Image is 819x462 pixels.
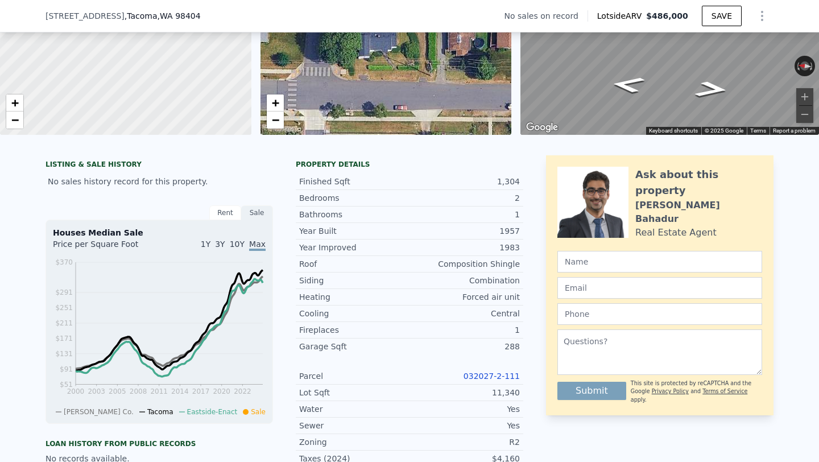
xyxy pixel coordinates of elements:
a: Zoom out [267,112,284,129]
tspan: 2008 [130,387,147,395]
a: Report a problem [773,127,816,134]
tspan: $251 [55,304,73,312]
tspan: $131 [55,350,73,358]
input: Name [557,251,762,273]
div: Houses Median Sale [53,227,266,238]
button: Zoom in [796,88,813,105]
div: 1,304 [409,176,520,187]
a: 032027-2-111 [464,372,520,381]
a: Terms of Service [702,388,747,394]
path: Go South, E L St [681,77,743,101]
div: Finished Sqft [299,176,409,187]
button: Rotate clockwise [809,56,816,76]
span: Tacoma [147,408,173,416]
tspan: $171 [55,335,73,343]
button: Reset the view [794,60,815,71]
span: Max [249,240,266,251]
div: Property details [296,160,523,169]
tspan: 2003 [88,387,105,395]
a: Privacy Policy [652,388,689,394]
tspan: 2014 [171,387,189,395]
div: Roof [299,258,409,270]
span: © 2025 Google [705,127,743,134]
div: Price per Square Foot [53,238,159,257]
div: Yes [409,403,520,415]
div: LISTING & SALE HISTORY [45,160,273,171]
input: Phone [557,303,762,325]
tspan: $91 [60,365,73,373]
a: Open this area in Google Maps (opens a new window) [523,120,561,135]
span: [PERSON_NAME] Co. [64,408,134,416]
div: Sewer [299,420,409,431]
span: − [271,113,279,127]
div: Central [409,308,520,319]
div: Bedrooms [299,192,409,204]
a: Terms (opens in new tab) [750,127,766,134]
span: [STREET_ADDRESS] [45,10,125,22]
tspan: 2020 [213,387,230,395]
span: $486,000 [646,11,688,20]
div: Heating [299,291,409,303]
span: + [11,96,19,110]
tspan: 2005 [109,387,126,395]
div: Composition Shingle [409,258,520,270]
button: SAVE [702,6,742,26]
div: Year Improved [299,242,409,253]
div: 288 [409,341,520,352]
div: Zoning [299,436,409,448]
div: Forced air unit [409,291,520,303]
div: Year Built [299,225,409,237]
div: 11,340 [409,387,520,398]
div: R2 [409,436,520,448]
button: Show Options [751,5,773,27]
span: 10Y [230,240,245,249]
div: Cooling [299,308,409,319]
img: Google [523,120,561,135]
div: Ask about this property [635,167,762,199]
span: Eastside-Enact [187,408,238,416]
div: Water [299,403,409,415]
div: Sale [241,205,273,220]
div: [PERSON_NAME] Bahadur [635,199,762,226]
tspan: 2000 [67,387,85,395]
div: Rent [209,205,241,220]
span: − [11,113,19,127]
div: Real Estate Agent [635,226,717,240]
div: Loan history from public records [45,439,273,448]
span: 1Y [201,240,210,249]
div: Lot Sqft [299,387,409,398]
div: 1983 [409,242,520,253]
div: No sales history record for this property. [45,171,273,192]
div: Siding [299,275,409,286]
tspan: $211 [55,319,73,327]
span: Sale [251,408,266,416]
tspan: 2022 [234,387,251,395]
div: Parcel [299,370,409,382]
div: 1 [409,209,520,220]
path: Go North, E L St [597,72,659,96]
a: Zoom out [6,112,23,129]
span: , WA 98404 [158,11,201,20]
div: Yes [409,420,520,431]
tspan: 2011 [150,387,168,395]
div: 1957 [409,225,520,237]
div: 2 [409,192,520,204]
button: Rotate counterclockwise [795,56,801,76]
tspan: 2017 [192,387,210,395]
tspan: $291 [55,288,73,296]
a: Zoom in [6,94,23,112]
span: + [271,96,279,110]
tspan: $370 [55,258,73,266]
span: 3Y [215,240,225,249]
div: Bathrooms [299,209,409,220]
button: Keyboard shortcuts [649,127,698,135]
div: Garage Sqft [299,341,409,352]
div: Combination [409,275,520,286]
button: Submit [557,382,626,400]
div: 1 [409,324,520,336]
div: This site is protected by reCAPTCHA and the Google and apply. [631,379,762,404]
div: No sales on record [504,10,588,22]
a: Zoom in [267,94,284,112]
button: Zoom out [796,106,813,123]
input: Email [557,277,762,299]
